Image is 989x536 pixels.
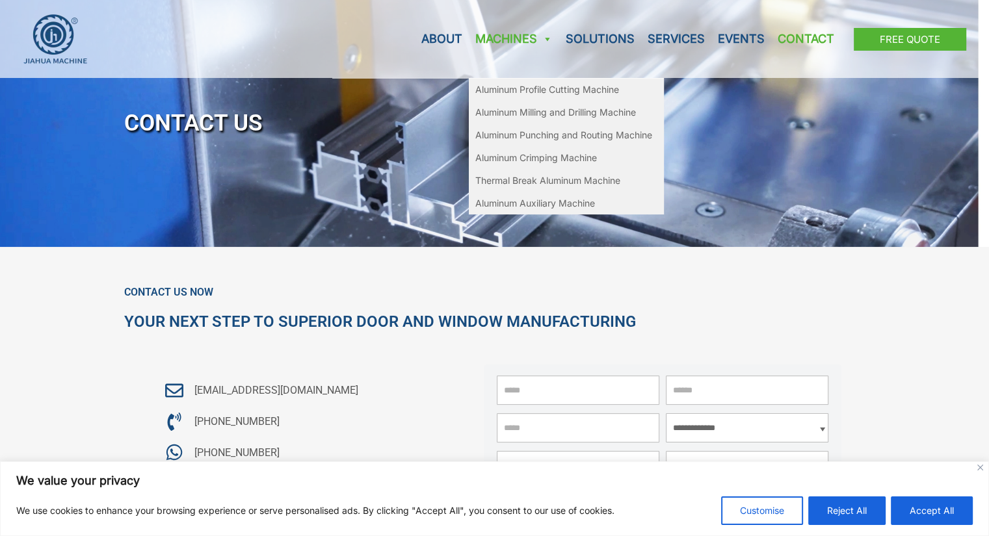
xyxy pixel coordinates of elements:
input: *Name [497,376,659,405]
a: Aluminum Crimping Machine [469,146,664,169]
h2: Your Next Step to Superior Door and Window Manufacturing [124,312,865,332]
img: Close [977,465,983,470]
a: Thermal Break Aluminum Machine [469,169,664,192]
a: [PHONE_NUMBER] [163,443,439,463]
p: We value your privacy [16,473,973,489]
button: Accept All [891,496,973,525]
a: Aluminum Profile Cutting Machine [469,78,664,101]
input: Company [497,451,659,480]
select: *Machine Type [666,413,828,442]
span: [EMAIL_ADDRESS][DOMAIN_NAME] [191,381,358,400]
h6: Contact Us Now [124,286,865,299]
span: [PHONE_NUMBER] [191,412,280,431]
input: *Email [666,376,828,405]
a: [PHONE_NUMBER] [163,412,439,431]
a: Aluminum Auxiliary Machine [469,192,664,214]
h1: CONTACT US [124,102,865,144]
a: Free Quote [854,28,966,51]
p: We use cookies to enhance your browsing experience or serve personalised ads. By clicking "Accept... [16,503,614,518]
a: Aluminum Punching and Routing Machine [469,123,664,146]
input: Country [666,451,828,480]
input: Phone [497,413,659,442]
a: Aluminum Milling and Drilling Machine [469,101,664,123]
img: JH Aluminium Window & Door Processing Machines [23,14,88,64]
button: Customise [721,496,803,525]
a: [EMAIL_ADDRESS][DOMAIN_NAME] [163,381,439,400]
button: Reject All [808,496,886,525]
span: [PHONE_NUMBER] [191,443,280,463]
